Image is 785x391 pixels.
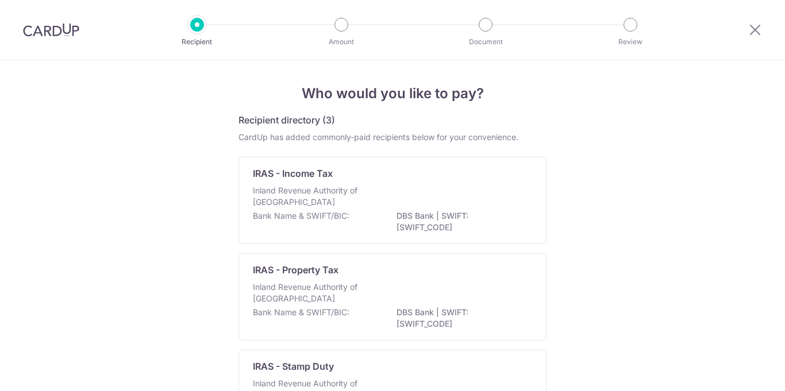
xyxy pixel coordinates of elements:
[253,210,349,222] p: Bank Name & SWIFT/BIC:
[253,167,333,180] p: IRAS - Income Tax
[155,36,240,48] p: Recipient
[238,131,547,143] div: CardUp has added commonly-paid recipients below for your convenience.
[253,185,375,208] p: Inland Revenue Authority of [GEOGRAPHIC_DATA]
[253,359,334,373] p: IRAS - Stamp Duty
[238,83,547,104] h4: Who would you like to pay?
[23,23,79,37] img: CardUp
[713,357,774,385] iframe: Opens a widget where you can find more information
[253,263,338,277] p: IRAS - Property Tax
[397,307,525,330] p: DBS Bank | SWIFT: [SWIFT_CODE]
[253,281,375,304] p: Inland Revenue Authority of [GEOGRAPHIC_DATA]
[299,36,384,48] p: Amount
[238,113,335,127] h5: Recipient directory (3)
[253,307,349,318] p: Bank Name & SWIFT/BIC:
[443,36,528,48] p: Document
[588,36,673,48] p: Review
[397,210,525,233] p: DBS Bank | SWIFT: [SWIFT_CODE]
